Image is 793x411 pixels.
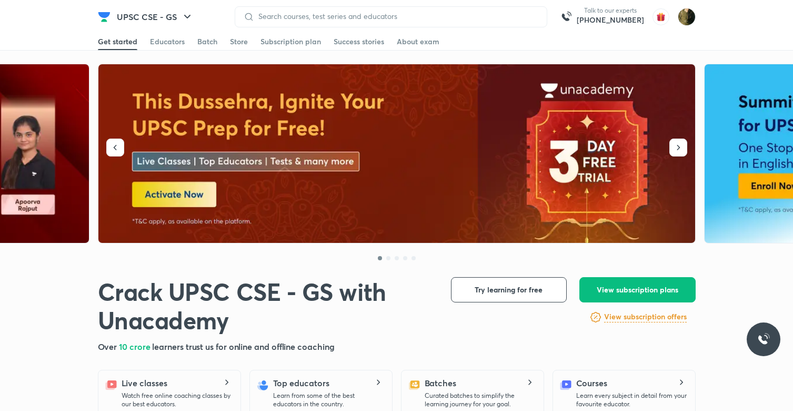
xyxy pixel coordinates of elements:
div: Educators [150,36,185,47]
span: learners trust us for online and offline coaching [152,341,334,352]
button: Try learning for free [451,277,567,302]
span: View subscription plans [597,285,678,295]
div: Subscription plan [260,36,321,47]
a: Get started [98,33,137,50]
p: Learn every subject in detail from your favourite educator. [576,392,687,408]
a: Educators [150,33,185,50]
a: View subscription offers [604,311,687,324]
h5: Top educators [273,377,329,389]
h6: View subscription offers [604,311,687,322]
p: Talk to our experts [577,6,644,15]
div: About exam [397,36,439,47]
a: [PHONE_NUMBER] [577,15,644,25]
a: About exam [397,33,439,50]
span: Over [98,341,119,352]
img: ttu [757,333,770,346]
a: Success stories [334,33,384,50]
button: View subscription plans [579,277,696,302]
input: Search courses, test series and educators [254,12,538,21]
p: Watch free online coaching classes by our best educators. [122,392,232,408]
h1: Crack UPSC CSE - GS with Unacademy [98,277,434,335]
div: Batch [197,36,217,47]
a: Batch [197,33,217,50]
p: Curated batches to simplify the learning journey for your goal. [425,392,535,408]
div: Store [230,36,248,47]
a: Store [230,33,248,50]
img: Ruhi Chi [678,8,696,26]
span: 10 crore [119,341,152,352]
h5: Courses [576,377,607,389]
span: Try learning for free [475,285,543,295]
a: Subscription plan [260,33,321,50]
button: UPSC CSE - GS [111,6,200,27]
img: call-us [556,6,577,27]
p: Learn from some of the best educators in the country. [273,392,384,408]
h5: Live classes [122,377,167,389]
h5: Batches [425,377,456,389]
div: Get started [98,36,137,47]
img: avatar [653,8,669,25]
img: Company Logo [98,11,111,23]
div: Success stories [334,36,384,47]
